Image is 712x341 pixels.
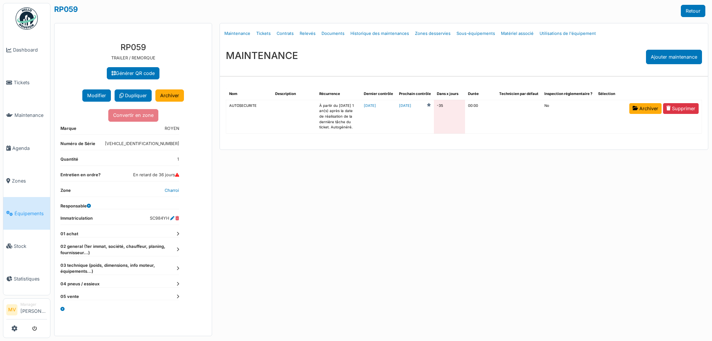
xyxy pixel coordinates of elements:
[133,172,179,178] dd: En retard de 36 jours
[13,46,47,53] span: Dashboard
[537,25,599,42] a: Utilisations de l'équipement
[82,89,111,102] button: Modifier
[12,177,47,184] span: Zones
[60,172,100,181] dt: Entretien en ordre?
[165,188,179,193] a: Charroi
[150,215,179,222] dd: SC984YH
[3,132,50,164] a: Agenda
[14,275,47,282] span: Statistiques
[20,302,47,318] li: [PERSON_NAME]
[60,281,179,287] dt: 04 pneus / essieux
[297,25,319,42] a: Relevés
[595,88,626,100] th: Sélection
[14,112,47,119] span: Maintenance
[6,304,17,315] li: MV
[496,88,541,100] th: Technicien par défaut
[364,104,376,108] a: [DATE]
[221,25,253,42] a: Maintenance
[177,156,179,163] dd: 1
[3,262,50,295] a: Statistiques
[434,88,465,100] th: Dans x jours
[3,164,50,197] a: Zones
[226,100,272,133] td: AUTOSECURITE
[105,141,179,147] dd: [VEHICLE_IDENTIFICATION_NUMBER]
[60,243,179,256] dt: 02 general (1er immat, société, chauffeur, planing, fournisseur...)
[6,302,47,319] a: MV Manager[PERSON_NAME]
[498,25,537,42] a: Matériel associé
[14,79,47,86] span: Tickets
[60,125,76,135] dt: Marque
[681,5,705,17] a: Retour
[14,210,47,217] span: Équipements
[399,103,411,109] a: [DATE]
[544,104,549,108] span: translation missing: fr.shared.no
[115,89,152,102] a: Dupliquer
[60,203,91,209] dt: Responsable
[226,88,272,100] th: Nom
[60,55,206,61] p: TRAILER / REMORQUE
[3,99,50,132] a: Maintenance
[3,34,50,66] a: Dashboard
[316,100,361,133] td: À partir du [DATE] 1 an(s) après la date de réalisation de la dernière tâche du ticket. Autogénéré.
[12,145,47,152] span: Agenda
[16,7,38,30] img: Badge_color-CXgf-gQk.svg
[54,5,78,14] a: RP059
[361,88,396,100] th: Dernier contrôle
[60,231,179,237] dt: 01 achat
[319,25,347,42] a: Documents
[434,100,465,133] td: -35
[253,25,274,42] a: Tickets
[60,42,206,52] h3: RP059
[226,50,298,61] h3: MAINTENANCE
[646,50,702,64] div: Ajouter maintenance
[465,100,496,133] td: 00:00
[20,302,47,307] div: Manager
[3,197,50,230] a: Équipements
[412,25,454,42] a: Zones desservies
[541,88,595,100] th: Inspection réglementaire ?
[155,89,184,102] a: Archiver
[60,187,71,197] dt: Zone
[347,25,412,42] a: Historique des maintenances
[465,88,496,100] th: Durée
[396,88,434,100] th: Prochain contrôle
[3,66,50,99] a: Tickets
[629,103,662,114] a: Archiver
[316,88,361,100] th: Récurrence
[107,67,159,79] a: Générer QR code
[272,88,317,100] th: Description
[274,25,297,42] a: Contrats
[454,25,498,42] a: Sous-équipements
[60,294,179,300] dt: 05 vente
[60,262,179,275] dt: 03 technique (poids, dimensions, info moteur, équipements...)
[60,156,78,165] dt: Quantité
[60,215,93,224] dt: Immatriculation
[663,103,699,114] a: Supprimer
[3,230,50,262] a: Stock
[14,243,47,250] span: Stock
[165,125,179,132] dd: ROYEN
[60,141,95,150] dt: Numéro de Série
